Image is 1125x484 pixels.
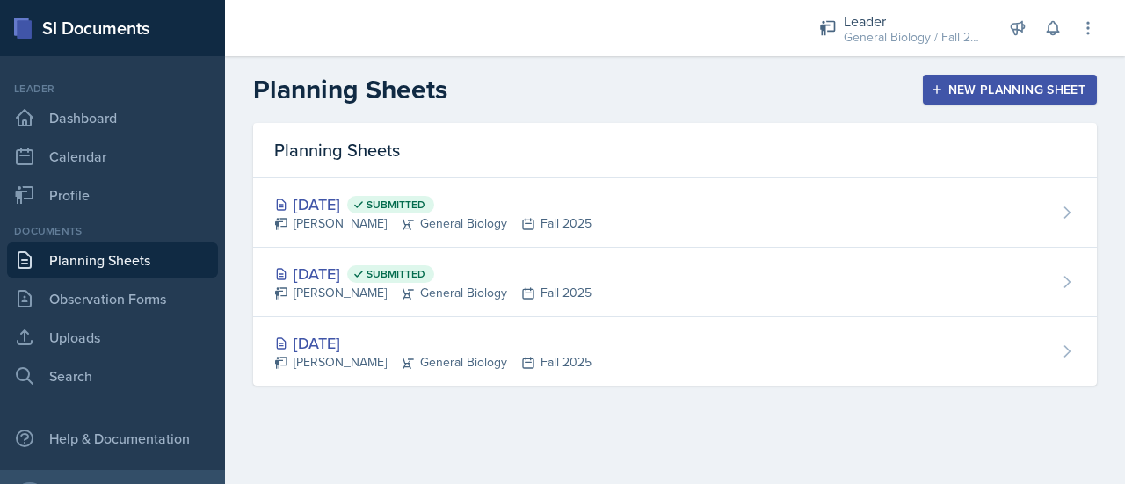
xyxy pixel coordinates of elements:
div: General Biology / Fall 2025 [844,28,984,47]
a: Planning Sheets [7,242,218,278]
div: [PERSON_NAME] General Biology Fall 2025 [274,214,592,233]
span: Submitted [367,267,425,281]
div: [DATE] [274,192,592,216]
a: Dashboard [7,100,218,135]
a: Calendar [7,139,218,174]
a: Profile [7,177,218,213]
div: [PERSON_NAME] General Biology Fall 2025 [274,284,592,302]
a: Observation Forms [7,281,218,316]
a: Uploads [7,320,218,355]
div: [PERSON_NAME] General Biology Fall 2025 [274,353,592,372]
div: [DATE] [274,262,592,285]
a: [DATE] [PERSON_NAME]General BiologyFall 2025 [253,317,1097,386]
div: Help & Documentation [7,421,218,456]
div: [DATE] [274,331,592,355]
div: Planning Sheets [253,123,1097,178]
button: New Planning Sheet [923,75,1097,105]
a: [DATE] Submitted [PERSON_NAME]General BiologyFall 2025 [253,178,1097,248]
a: Search [7,358,218,394]
span: Submitted [367,198,425,212]
h2: Planning Sheets [253,74,447,105]
div: Documents [7,223,218,239]
div: Leader [7,81,218,97]
a: [DATE] Submitted [PERSON_NAME]General BiologyFall 2025 [253,248,1097,317]
div: New Planning Sheet [934,83,1085,97]
div: Leader [844,11,984,32]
